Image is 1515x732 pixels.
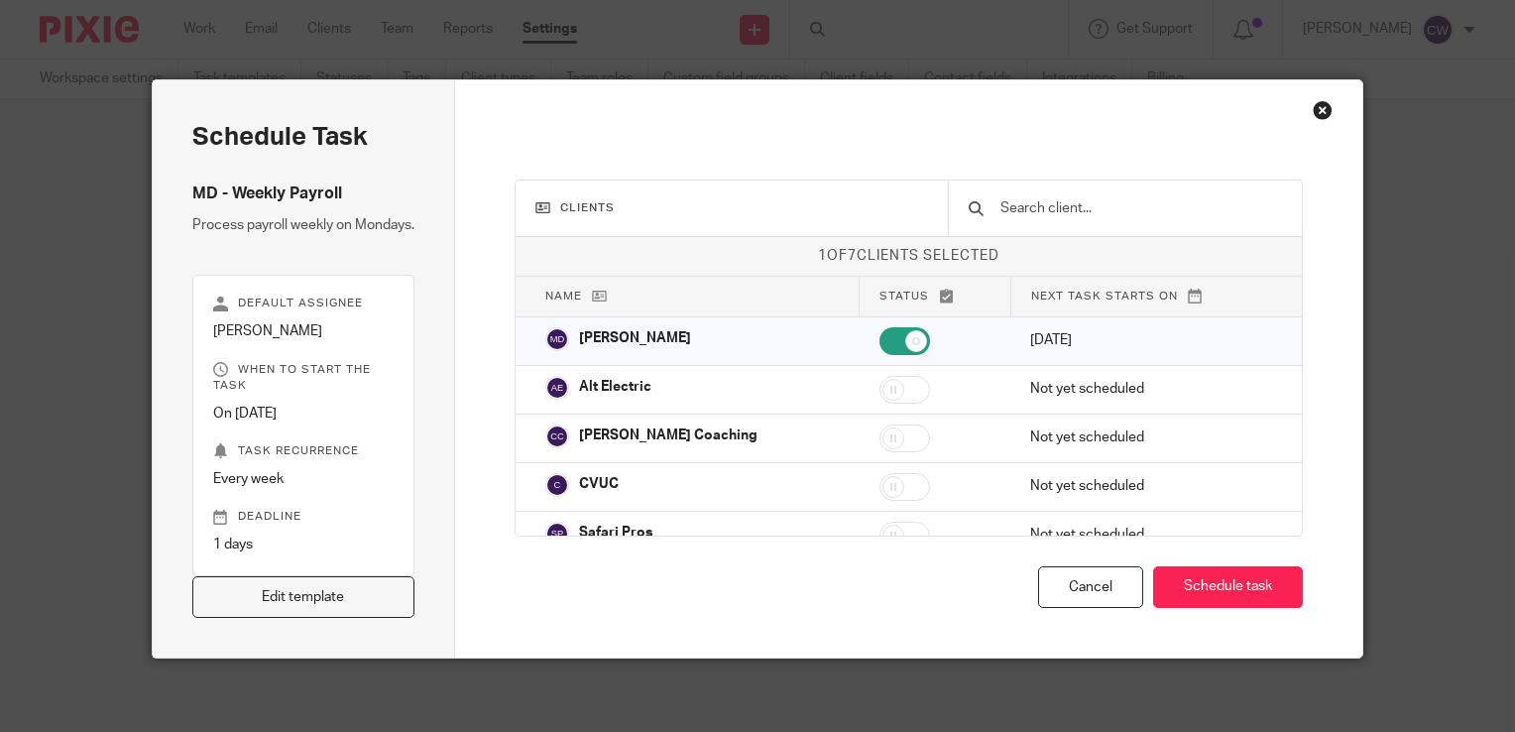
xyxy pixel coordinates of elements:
p: Name [545,288,840,305]
div: Cancel [1038,566,1143,609]
p: Not yet scheduled [1030,525,1272,545]
span: 1 [818,249,827,263]
p: 1 days [213,535,394,554]
h3: Clients [535,200,928,216]
p: Safari Pros [579,523,652,543]
p: Process payroll weekly on Mondays. [192,215,414,235]
span: 7 [848,249,857,263]
p: Not yet scheduled [1030,427,1272,447]
input: Search client... [998,197,1282,219]
p: [DATE] [1030,330,1272,350]
img: svg%3E [545,425,569,448]
p: [PERSON_NAME] [579,328,691,348]
img: svg%3E [545,522,569,546]
img: svg%3E [545,473,569,497]
h4: MD - Weekly Payroll [192,183,414,204]
p: Task recurrence [213,443,394,459]
p: Default assignee [213,296,394,311]
p: [PERSON_NAME] Coaching [579,426,757,445]
a: Edit template [192,576,414,619]
p: On [DATE] [213,404,394,424]
p: Every week [213,469,394,489]
p: Not yet scheduled [1030,476,1272,496]
p: Alt Electric [579,377,651,397]
p: CVUC [579,474,619,494]
div: Close this dialog window [1313,100,1333,120]
img: svg%3E [545,327,569,351]
h2: Schedule task [192,120,414,154]
p: Not yet scheduled [1030,379,1272,399]
p: Status [879,288,990,305]
p: of clients selected [516,246,1302,266]
p: Deadline [213,509,394,525]
img: svg%3E [545,376,569,400]
p: When to start the task [213,362,394,394]
p: Next task starts on [1031,288,1272,305]
p: [PERSON_NAME] [213,321,394,341]
button: Schedule task [1153,566,1303,609]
